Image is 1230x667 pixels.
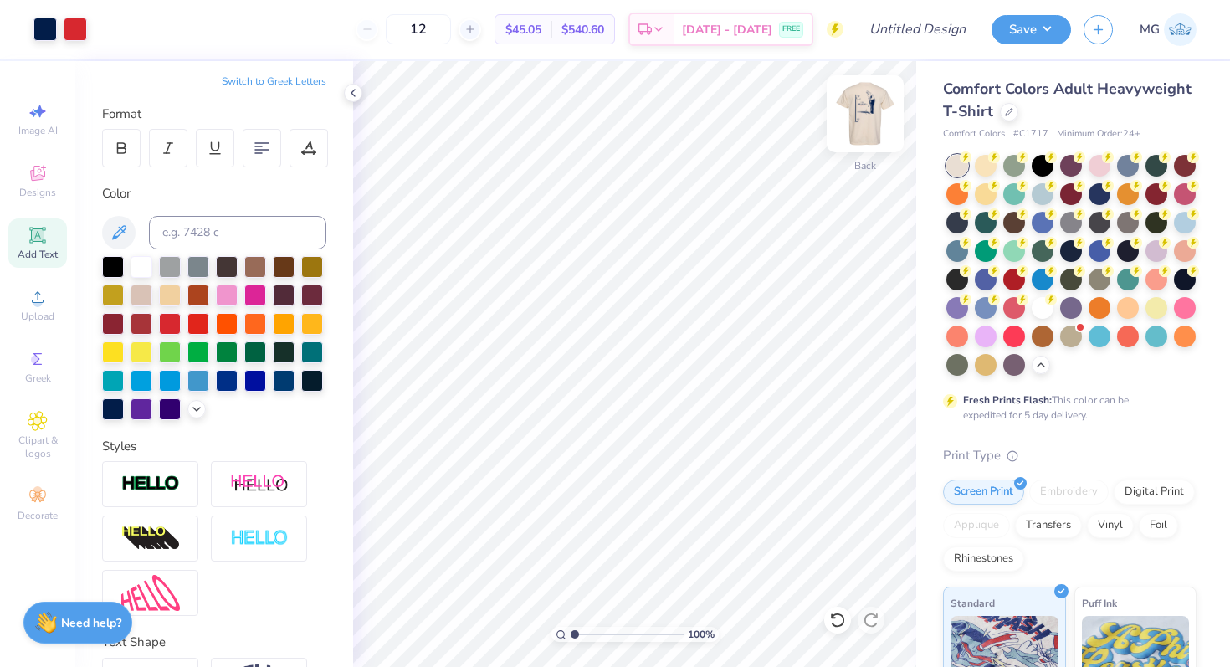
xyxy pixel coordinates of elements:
input: Untitled Design [856,13,979,46]
span: Comfort Colors Adult Heavyweight T-Shirt [943,79,1192,121]
img: Negative Space [230,529,289,548]
span: Puff Ink [1082,594,1117,612]
span: Upload [21,310,54,323]
span: FREE [782,23,800,35]
span: Add Text [18,248,58,261]
div: Format [102,105,328,124]
div: Text Shape [102,633,326,652]
div: Vinyl [1087,513,1134,538]
strong: Fresh Prints Flash: [963,393,1052,407]
span: Decorate [18,509,58,522]
img: Stroke [121,475,180,494]
div: Digital Print [1114,480,1195,505]
div: Foil [1139,513,1178,538]
div: Transfers [1015,513,1082,538]
img: 3d Illusion [121,526,180,552]
span: # C1717 [1013,127,1048,141]
span: $45.05 [505,21,541,38]
input: – – [386,14,451,44]
div: Screen Print [943,480,1024,505]
span: Designs [19,186,56,199]
img: Back [832,80,899,147]
span: Minimum Order: 24 + [1057,127,1140,141]
span: Image AI [18,124,58,137]
img: Free Distort [121,575,180,611]
span: Standard [951,594,995,612]
div: This color can be expedited for 5 day delivery. [963,393,1169,423]
div: Back [854,158,876,173]
img: Mikah Giles [1164,13,1197,46]
button: Save [992,15,1071,44]
span: Clipart & logos [8,434,67,460]
img: Shadow [230,474,289,495]
input: e.g. 7428 c [149,216,326,249]
strong: Need help? [61,615,121,631]
div: Applique [943,513,1010,538]
span: Greek [25,372,51,385]
div: Print Type [943,446,1197,465]
div: Embroidery [1029,480,1109,505]
button: Switch to Greek Letters [222,74,326,88]
span: MG [1140,20,1160,39]
a: MG [1140,13,1197,46]
div: Styles [102,437,326,456]
div: Rhinestones [943,546,1024,572]
span: Comfort Colors [943,127,1005,141]
span: $540.60 [561,21,604,38]
div: Color [102,184,326,203]
span: [DATE] - [DATE] [682,21,772,38]
span: 100 % [688,627,715,642]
